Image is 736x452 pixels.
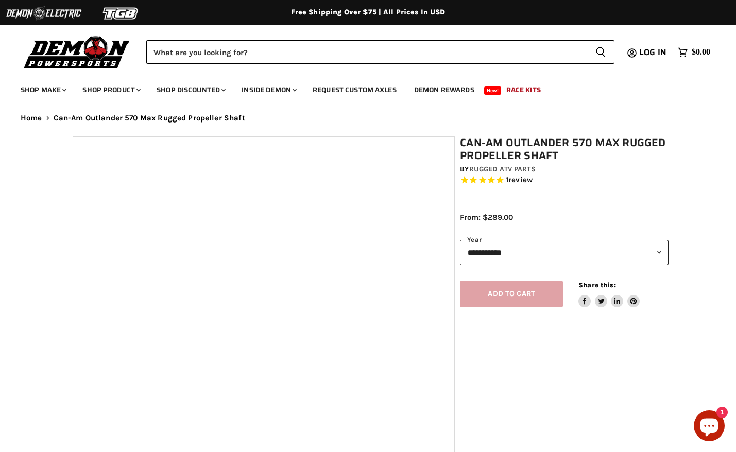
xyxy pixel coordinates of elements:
[635,48,673,57] a: Log in
[305,79,404,100] a: Request Custom Axles
[499,79,549,100] a: Race Kits
[5,4,82,23] img: Demon Electric Logo 2
[692,47,710,57] span: $0.00
[460,164,669,175] div: by
[75,79,147,100] a: Shop Product
[13,79,73,100] a: Shop Make
[578,281,615,289] span: Share this:
[639,46,666,59] span: Log in
[146,40,587,64] input: Search
[673,45,715,60] a: $0.00
[508,176,533,185] span: review
[149,79,232,100] a: Shop Discounted
[21,114,42,123] a: Home
[460,213,513,222] span: From: $289.00
[146,40,614,64] form: Product
[506,176,533,185] span: 1 reviews
[460,136,669,162] h1: Can-Am Outlander 570 Max Rugged Propeller Shaft
[460,175,669,186] span: Rated 5.0 out of 5 stars 1 reviews
[21,33,133,70] img: Demon Powersports
[578,281,640,308] aside: Share this:
[691,410,728,444] inbox-online-store-chat: Shopify online store chat
[82,4,160,23] img: TGB Logo 2
[587,40,614,64] button: Search
[484,86,502,95] span: New!
[469,165,536,173] a: Rugged ATV Parts
[234,79,303,100] a: Inside Demon
[406,79,482,100] a: Demon Rewards
[54,114,245,123] span: Can-Am Outlander 570 Max Rugged Propeller Shaft
[13,75,708,100] ul: Main menu
[460,240,669,265] select: year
